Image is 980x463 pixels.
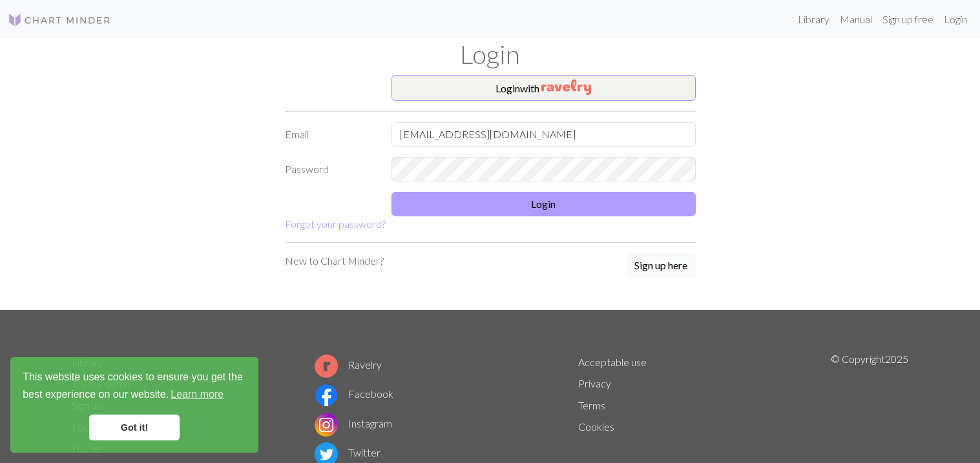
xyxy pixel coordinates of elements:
[64,39,917,70] h1: Login
[315,387,393,400] a: Facebook
[391,192,696,216] button: Login
[541,79,591,95] img: Ravelry
[10,357,258,453] div: cookieconsent
[23,369,246,404] span: This website uses cookies to ensure you get the best experience on our website.
[391,75,696,101] button: Loginwith
[169,385,225,404] a: learn more about cookies
[89,415,180,440] a: dismiss cookie message
[939,6,972,32] a: Login
[72,356,103,368] a: Library
[285,253,384,269] p: New to Chart Minder?
[626,253,696,279] a: Sign up here
[315,417,392,429] a: Instagram
[578,356,647,368] a: Acceptable use
[578,377,611,389] a: Privacy
[277,122,384,147] label: Email
[315,355,338,378] img: Ravelry logo
[578,420,614,433] a: Cookies
[8,12,111,28] img: Logo
[793,6,835,32] a: Library
[626,253,696,278] button: Sign up here
[315,384,338,407] img: Facebook logo
[877,6,939,32] a: Sign up free
[578,399,605,411] a: Terms
[285,218,386,230] a: Forgot your password?
[315,413,338,437] img: Instagram logo
[277,157,384,181] label: Password
[315,358,382,371] a: Ravelry
[315,446,381,458] a: Twitter
[835,6,877,32] a: Manual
